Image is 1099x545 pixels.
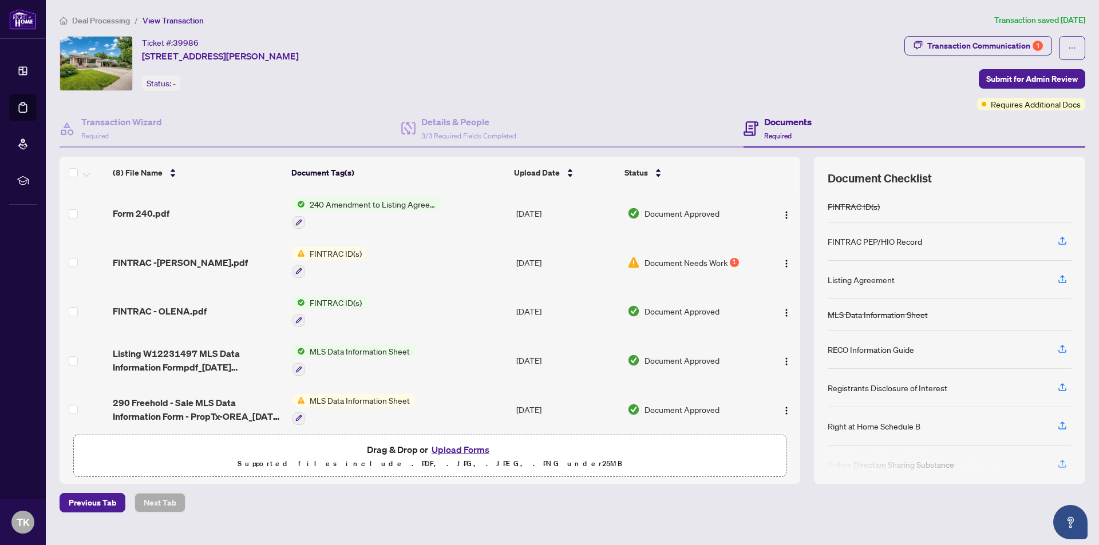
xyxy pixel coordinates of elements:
[782,308,791,317] img: Logo
[512,336,623,385] td: [DATE]
[292,394,305,407] img: Status Icon
[305,247,366,260] span: FINTRAC ID(s)
[777,400,796,419] button: Logo
[108,157,287,189] th: (8) File Name
[512,287,623,336] td: [DATE]
[730,258,739,267] div: 1
[17,514,30,530] span: TK
[627,207,640,220] img: Document Status
[142,75,180,91] div: Status:
[113,166,163,179] span: (8) File Name
[764,132,792,140] span: Required
[645,207,720,220] span: Document Approved
[428,442,493,457] button: Upload Forms
[421,115,516,129] h4: Details & People
[142,49,299,63] span: [STREET_ADDRESS][PERSON_NAME]
[173,38,199,48] span: 39986
[60,37,132,90] img: IMG-W12231497_1.jpg
[764,115,812,129] h4: Documents
[135,493,185,512] button: Next Tab
[512,238,623,287] td: [DATE]
[627,256,640,269] img: Document Status
[620,157,758,189] th: Status
[113,347,283,374] span: Listing W12231497 MLS Data Information Formpdf_[DATE] 11_58_20.pdf
[624,166,648,179] span: Status
[60,493,125,512] button: Previous Tab
[828,235,922,248] div: FINTRAC PEP/HIO Record
[782,210,791,220] img: Logo
[777,351,796,369] button: Logo
[828,420,920,432] div: Right at Home Schedule B
[645,354,720,367] span: Document Approved
[777,302,796,320] button: Logo
[777,204,796,222] button: Logo
[72,15,130,26] span: Deal Processing
[292,345,305,357] img: Status Icon
[782,357,791,366] img: Logo
[828,200,880,213] div: FINTRAC ID(s)
[828,381,947,394] div: Registrants Disclosure of Interest
[979,69,1085,89] button: Submit for Admin Review
[81,457,779,471] p: Supported files include .PDF, .JPG, .JPEG, .PNG under 25 MB
[1053,505,1088,539] button: Open asap
[512,189,623,238] td: [DATE]
[1033,41,1043,51] div: 1
[645,403,720,416] span: Document Approved
[173,78,176,89] span: -
[305,345,414,357] span: MLS Data Information Sheet
[113,304,207,318] span: FINTRAC - OLENA.pdf
[305,296,366,309] span: FINTRAC ID(s)
[292,198,305,210] img: Status Icon
[142,36,199,49] div: Ticket #:
[292,247,366,278] button: Status IconFINTRAC ID(s)
[113,256,248,269] span: FINTRAC -[PERSON_NAME].pdf
[514,166,560,179] span: Upload Date
[986,70,1078,88] span: Submit for Admin Review
[287,157,510,189] th: Document Tag(s)
[509,157,620,189] th: Upload Date
[782,406,791,415] img: Logo
[305,198,441,210] span: 240 Amendment to Listing Agreement - Authority to Offer for Sale Price Change/Extension/Amendment(s)
[9,9,37,30] img: logo
[627,305,640,317] img: Document Status
[828,308,928,321] div: MLS Data Information Sheet
[627,403,640,416] img: Document Status
[421,132,516,140] span: 3/3 Required Fields Completed
[81,132,109,140] span: Required
[1068,44,1076,52] span: ellipsis
[367,442,493,457] span: Drag & Drop or
[782,259,791,268] img: Logo
[777,253,796,272] button: Logo
[292,296,366,327] button: Status IconFINTRAC ID(s)
[143,15,204,26] span: View Transaction
[135,14,138,27] li: /
[292,198,441,229] button: Status Icon240 Amendment to Listing Agreement - Authority to Offer for Sale Price Change/Extensio...
[512,385,623,434] td: [DATE]
[828,170,932,186] span: Document Checklist
[69,494,116,512] span: Previous Tab
[994,14,1085,27] article: Transaction saved [DATE]
[74,435,786,478] span: Drag & Drop orUpload FormsSupported files include .PDF, .JPG, .JPEG, .PNG under25MB
[305,394,414,407] span: MLS Data Information Sheet
[991,98,1081,110] span: Requires Additional Docs
[828,343,914,356] div: RECO Information Guide
[292,394,414,425] button: Status IconMLS Data Information Sheet
[645,256,728,269] span: Document Needs Work
[828,273,895,286] div: Listing Agreement
[60,17,68,25] span: home
[292,247,305,260] img: Status Icon
[81,115,162,129] h4: Transaction Wizard
[292,345,414,376] button: Status IconMLS Data Information Sheet
[645,305,720,317] span: Document Approved
[927,37,1043,55] div: Transaction Communication
[627,354,640,367] img: Document Status
[292,296,305,309] img: Status Icon
[113,206,169,220] span: Form 240.pdf
[113,396,283,423] span: 290 Freehold - Sale MLS Data Information Form - PropTx-OREA_[DATE] 11_58_04.pdf
[904,36,1052,55] button: Transaction Communication1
